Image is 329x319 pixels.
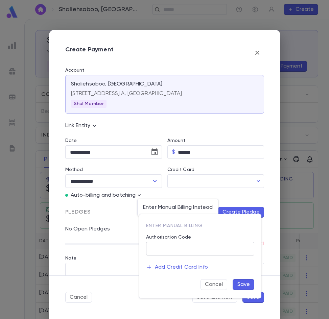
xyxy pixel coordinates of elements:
label: Authorization Code [146,235,191,240]
button: Add Credit Card Info [146,261,208,274]
p: Add Credit Card Info [155,264,208,271]
span: Enter Manual Billing [146,223,203,228]
button: Cancel [201,279,227,290]
button: Save [233,279,254,290]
